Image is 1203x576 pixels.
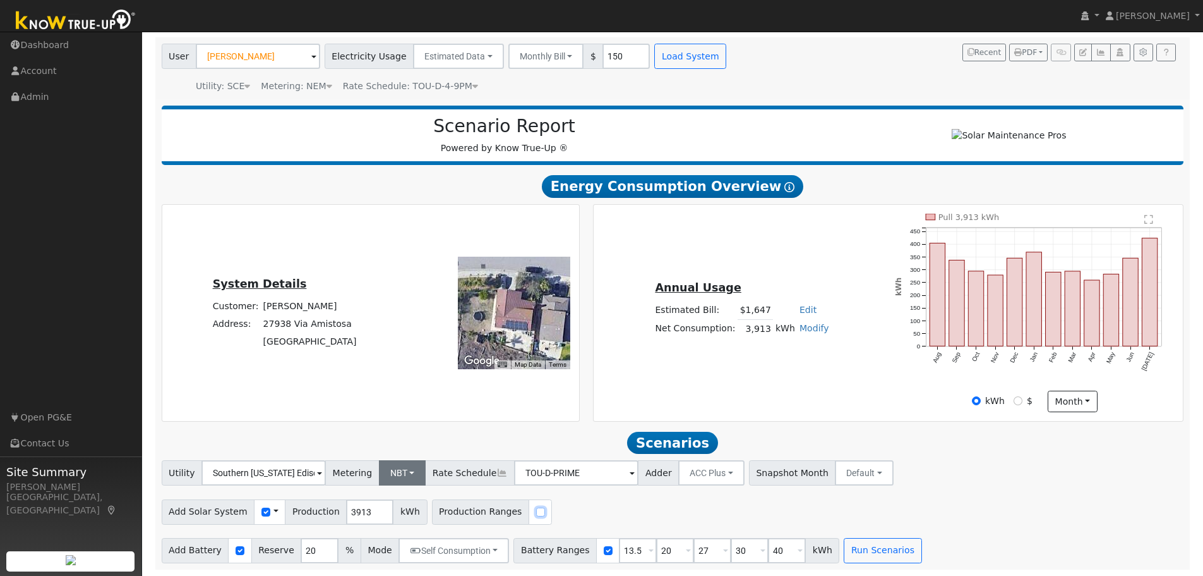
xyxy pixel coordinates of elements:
button: Load System [654,44,726,69]
td: Address: [210,315,261,333]
text: Sep [951,351,962,364]
input: Select a User [196,44,320,69]
text: Apr [1087,351,1098,363]
rect: onclick="" [1142,238,1158,346]
i: Show Help [784,182,794,192]
span: kWh [393,499,427,525]
text: 350 [910,254,921,260]
a: Map [106,505,117,515]
button: Multi-Series Graph [1091,44,1111,61]
text: Mar [1067,351,1078,364]
span: Energy Consumption Overview [542,175,803,198]
button: Run Scenarios [844,538,921,563]
span: Adder [638,460,679,486]
img: Solar Maintenance Pros [952,129,1066,142]
button: Default [835,460,894,486]
span: Reserve [251,538,302,563]
rect: onclick="" [930,243,945,346]
text: 200 [910,291,921,298]
text: Nov [990,351,1000,364]
span: Rate Schedule [425,460,515,486]
span: PDF [1014,48,1037,57]
button: Self Consumption [398,538,509,563]
img: Know True-Up [9,7,142,35]
div: Powered by Know True-Up ® [168,116,841,155]
button: Settings [1134,44,1153,61]
input: kWh [972,396,981,405]
span: kWh [805,538,839,563]
span: Electricity Usage [325,44,414,69]
rect: onclick="" [1104,274,1119,346]
text: kWh [894,278,903,296]
h2: Scenario Report [174,116,834,137]
u: System Details [213,278,307,290]
td: Customer: [210,297,261,315]
div: Metering: NEM [261,80,332,93]
rect: onclick="" [1007,258,1022,346]
rect: onclick="" [1046,273,1061,346]
td: [GEOGRAPHIC_DATA] [261,333,359,351]
rect: onclick="" [988,275,1003,346]
text: Oct [971,351,981,363]
rect: onclick="" [1084,280,1099,346]
text: 50 [914,330,921,337]
button: Keyboard shortcuts [498,360,506,369]
text: 150 [910,305,921,312]
span: $ [583,44,603,69]
text: Jan [1029,351,1039,363]
span: Snapshot Month [749,460,836,486]
button: ACC Plus [678,460,745,486]
span: Scenarios [627,432,717,455]
text: Dec [1009,351,1020,364]
a: Help Link [1156,44,1176,61]
rect: onclick="" [1123,258,1138,346]
span: Add Battery [162,538,229,563]
text: Aug [931,351,942,364]
td: Estimated Bill: [653,302,738,320]
text: Jun [1125,351,1136,363]
button: NBT [379,460,426,486]
text: May [1105,351,1116,365]
text: 450 [910,228,921,235]
input: Select a Rate Schedule [514,460,638,486]
div: [GEOGRAPHIC_DATA], [GEOGRAPHIC_DATA] [6,491,135,517]
text: [DATE] [1140,351,1155,372]
span: Add Solar System [162,499,255,525]
span: Production [285,499,347,525]
div: [PERSON_NAME] [6,481,135,494]
span: Metering [325,460,380,486]
td: kWh [773,319,797,338]
span: Alias: None [343,81,478,91]
label: kWh [985,395,1005,408]
span: Production Ranges [432,499,529,525]
td: Net Consumption: [653,319,738,338]
a: Terms [549,361,566,368]
td: 27938 Via Amistosa [261,315,359,333]
text:  [1145,214,1154,224]
a: Modify [799,323,829,333]
button: Edit User [1074,44,1092,61]
input: Select a Utility [201,460,326,486]
button: Estimated Data [413,44,504,69]
button: month [1048,391,1098,412]
span: Site Summary [6,463,135,481]
img: retrieve [66,555,76,565]
rect: onclick="" [969,271,984,346]
button: PDF [1009,44,1048,61]
span: Utility [162,460,203,486]
text: Pull 3,913 kWh [938,212,1000,222]
button: Monthly Bill [508,44,584,69]
button: Map Data [515,360,541,369]
rect: onclick="" [949,260,964,346]
text: Feb [1048,351,1058,364]
td: $1,647 [738,302,773,320]
text: 400 [910,240,921,247]
td: 3,913 [738,319,773,338]
button: Recent [962,44,1007,61]
button: Login As [1110,44,1130,61]
img: Google [461,353,503,369]
u: Annual Usage [655,281,741,294]
a: Edit [799,305,817,315]
text: 0 [917,343,921,350]
span: % [338,538,361,563]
